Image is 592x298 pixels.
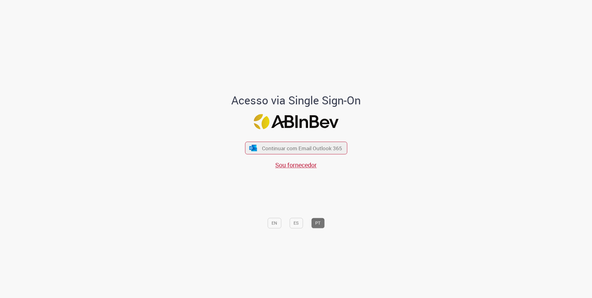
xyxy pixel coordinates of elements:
img: ícone Azure/Microsoft 360 [249,145,258,151]
span: Continuar com Email Outlook 365 [262,145,342,152]
button: EN [268,218,281,228]
h1: Acesso via Single Sign-On [210,94,382,107]
button: ícone Azure/Microsoft 360 Continuar com Email Outlook 365 [245,142,347,154]
button: ES [289,218,303,228]
button: PT [311,218,324,228]
img: Logo ABInBev [254,114,338,129]
a: Sou fornecedor [275,161,317,169]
